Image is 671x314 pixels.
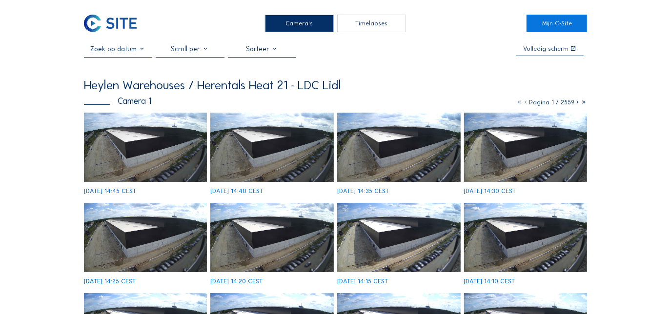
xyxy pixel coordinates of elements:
span: Pagina 1 / 2559 [529,98,574,106]
div: [DATE] 14:30 CEST [464,188,516,195]
img: image_53058926 [464,203,587,272]
div: Timelapses [337,15,406,32]
img: image_53059082 [337,203,460,272]
div: Camera's [265,15,333,32]
div: [DATE] 14:40 CEST [210,188,263,195]
img: image_53059469 [464,113,587,182]
div: Volledig scherm [524,46,569,52]
div: [DATE] 14:20 CEST [210,278,263,285]
input: Zoek op datum 󰅀 [84,45,152,53]
a: Mijn C-Site [527,15,587,32]
div: Camera 1 [84,97,151,106]
img: image_53059672 [210,113,333,182]
div: [DATE] 14:25 CEST [84,278,136,285]
div: [DATE] 14:45 CEST [84,188,136,195]
a: C-SITE Logo [84,15,144,32]
img: image_53059621 [337,113,460,182]
div: [DATE] 14:10 CEST [464,278,515,285]
div: [DATE] 14:15 CEST [337,278,388,285]
img: image_53059910 [84,113,207,182]
img: image_53059318 [84,203,207,272]
img: image_53059237 [210,203,333,272]
img: C-SITE Logo [84,15,137,32]
div: [DATE] 14:35 CEST [337,188,389,195]
div: Heylen Warehouses / Herentals Heat 21 - LDC Lidl [84,79,341,91]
